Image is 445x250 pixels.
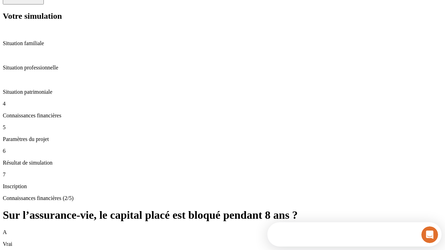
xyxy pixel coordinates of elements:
p: 5 [3,124,442,131]
h2: Votre simulation [3,11,442,21]
p: Situation familiale [3,40,442,47]
p: Paramètres du projet [3,136,442,142]
p: 4 [3,101,442,107]
p: 6 [3,148,442,154]
p: Connaissances financières [3,112,442,119]
h1: Sur l’assurance-vie, le capital placé est bloqué pendant 8 ans ? [3,209,442,222]
p: Vrai [3,241,442,247]
p: Situation patrimoniale [3,89,442,95]
p: 7 [3,172,442,178]
p: Situation professionnelle [3,65,442,71]
p: A [3,229,442,235]
iframe: Intercom live chat [421,226,438,243]
iframe: Intercom live chat discovery launcher [267,222,442,247]
p: Résultat de simulation [3,160,442,166]
p: Inscription [3,183,442,190]
p: Connaissances financières (2/5) [3,195,442,201]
